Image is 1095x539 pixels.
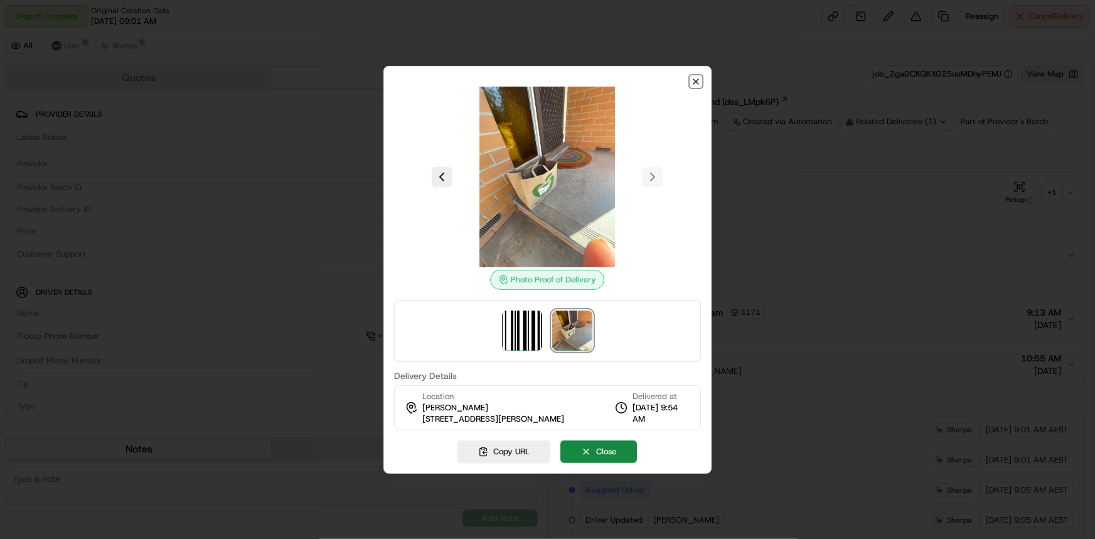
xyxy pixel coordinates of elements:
[633,391,690,402] span: Delivered at
[422,391,454,402] span: Location
[491,270,605,290] div: Photo Proof of Delivery
[633,402,690,425] span: [DATE] 9:54 AM
[394,371,702,380] label: Delivery Details
[561,440,638,463] button: Close
[503,311,543,351] img: barcode_scan_on_pickup image
[422,414,564,425] span: [STREET_ADDRESS][PERSON_NAME]
[553,311,593,351] img: photo_proof_of_delivery image
[458,440,551,463] button: Copy URL
[457,87,638,267] img: photo_proof_of_delivery image
[422,402,488,414] span: [PERSON_NAME]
